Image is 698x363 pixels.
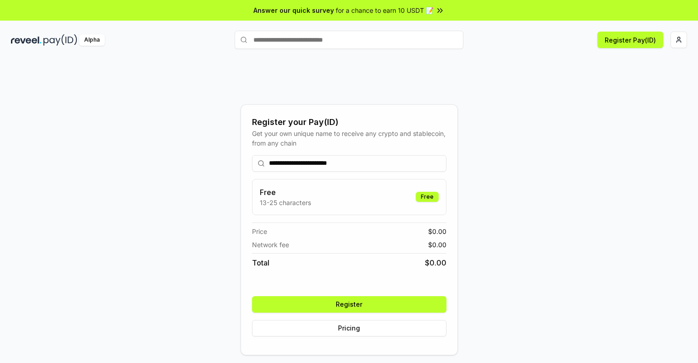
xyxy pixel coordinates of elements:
[597,32,663,48] button: Register Pay(ID)
[336,5,434,15] span: for a chance to earn 10 USDT 📝
[428,227,446,236] span: $ 0.00
[428,240,446,249] span: $ 0.00
[252,129,446,148] div: Get your own unique name to receive any crypto and stablecoin, from any chain
[252,296,446,313] button: Register
[260,198,311,207] p: 13-25 characters
[252,320,446,336] button: Pricing
[425,257,446,268] span: $ 0.00
[253,5,334,15] span: Answer our quick survey
[43,34,77,46] img: pay_id
[252,240,289,249] span: Network fee
[11,34,42,46] img: reveel_dark
[252,116,446,129] div: Register your Pay(ID)
[260,187,311,198] h3: Free
[252,227,267,236] span: Price
[416,192,439,202] div: Free
[79,34,105,46] div: Alpha
[252,257,269,268] span: Total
